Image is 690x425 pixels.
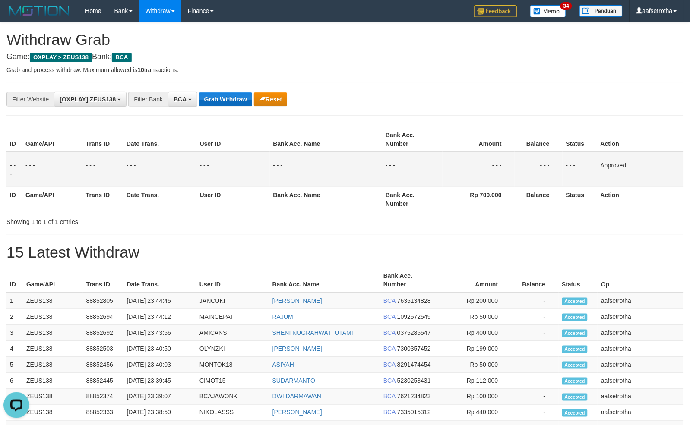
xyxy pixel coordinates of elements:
td: ZEUS138 [23,389,83,405]
div: Filter Website [6,92,54,107]
td: - [511,389,559,405]
td: - [511,309,559,325]
td: ZEUS138 [23,373,83,389]
td: - - - [270,152,383,187]
span: [OXPLAY] ZEUS138 [60,96,116,103]
td: - - - [563,152,597,187]
th: Amount [440,268,511,293]
th: User ID [196,187,270,211]
td: 3 [6,325,23,341]
a: RAJUM [272,313,293,320]
span: Copy 8291474454 to clipboard [397,361,431,368]
td: 88852805 [83,293,123,309]
td: ZEUS138 [23,405,83,421]
td: - [511,373,559,389]
td: OLYNZKI [196,341,269,357]
th: Bank Acc. Number [382,187,443,211]
th: ID [6,187,22,211]
td: [DATE] 23:43:56 [123,325,196,341]
span: BCA [383,409,396,416]
p: Grab and process withdraw. Maximum allowed is transactions. [6,66,684,74]
th: Bank Acc. Name [269,268,380,293]
td: 88852445 [83,373,123,389]
span: BCA [383,297,396,304]
td: - - - [123,152,196,187]
td: 5 [6,357,23,373]
th: Status [563,187,597,211]
button: Reset [254,92,287,106]
td: CIMOT15 [196,373,269,389]
th: Bank Acc. Number [380,268,440,293]
td: ZEUS138 [23,357,83,373]
h1: Withdraw Grab [6,31,684,48]
th: Date Trans. [123,127,196,152]
td: - [511,405,559,421]
td: Rp 112,000 [440,373,511,389]
td: 88852694 [83,309,123,325]
th: Trans ID [83,268,123,293]
td: [DATE] 23:38:50 [123,405,196,421]
td: 6 [6,373,23,389]
th: User ID [196,127,270,152]
td: 88852333 [83,405,123,421]
td: [DATE] 23:39:07 [123,389,196,405]
td: aafsetrotha [598,325,684,341]
td: [DATE] 23:44:12 [123,309,196,325]
span: Copy 0375285547 to clipboard [397,329,431,336]
td: Rp 50,000 [440,309,511,325]
td: aafsetrotha [598,309,684,325]
th: Op [598,268,684,293]
span: 34 [560,2,572,10]
td: Rp 100,000 [440,389,511,405]
td: - - - [6,152,22,187]
th: ID [6,268,23,293]
span: BCA [112,53,131,62]
td: [DATE] 23:40:03 [123,357,196,373]
td: 2 [6,309,23,325]
th: Trans ID [82,127,123,152]
td: - [511,357,559,373]
a: [PERSON_NAME] [272,297,322,304]
td: - - - [443,152,515,187]
span: Copy 5230253431 to clipboard [397,377,431,384]
span: Copy 1092572549 to clipboard [397,313,431,320]
a: [PERSON_NAME] [272,409,322,416]
td: - [511,293,559,309]
th: Game/API [22,187,82,211]
th: Bank Acc. Number [382,127,443,152]
button: Open LiveChat chat widget [3,3,29,29]
td: Rp 50,000 [440,357,511,373]
th: ID [6,127,22,152]
th: Rp 700.000 [443,187,515,211]
span: Accepted [562,330,588,337]
th: Action [597,187,684,211]
span: BCA [174,96,187,103]
th: Game/API [22,127,82,152]
td: - - - [515,152,563,187]
th: Action [597,127,684,152]
td: 1 [6,293,23,309]
span: Copy 7335015312 to clipboard [397,409,431,416]
span: Accepted [562,409,588,417]
td: Rp 400,000 [440,325,511,341]
td: [DATE] 23:39:45 [123,373,196,389]
td: - - - [382,152,443,187]
td: Rp 199,000 [440,341,511,357]
span: Copy 7635134828 to clipboard [397,297,431,304]
td: - - - [22,152,82,187]
td: - - - [82,152,123,187]
span: Copy 7300357452 to clipboard [397,345,431,352]
th: Date Trans. [123,187,196,211]
span: Accepted [562,314,588,321]
button: [OXPLAY] ZEUS138 [54,92,127,107]
td: aafsetrotha [598,405,684,421]
th: Amount [443,127,515,152]
a: [PERSON_NAME] [272,345,322,352]
td: aafsetrotha [598,373,684,389]
strong: 10 [137,66,144,73]
td: - [511,325,559,341]
img: panduan.png [579,5,623,17]
td: aafsetrotha [598,341,684,357]
a: SUDARMANTO [272,377,315,384]
a: SHENI NUGRAHWATI UTAMI [272,329,353,336]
